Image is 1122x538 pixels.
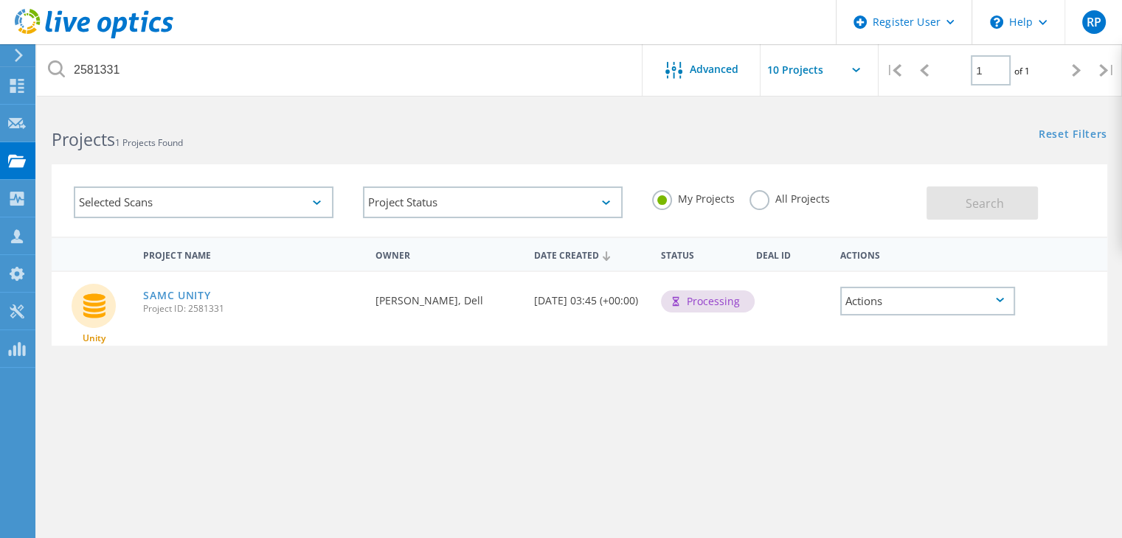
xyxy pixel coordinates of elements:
[136,240,368,268] div: Project Name
[74,186,333,218] div: Selected Scans
[1092,44,1122,97] div: |
[143,290,210,301] a: SAMC UNITY
[879,44,909,97] div: |
[143,304,361,313] span: Project ID: 2581331
[840,287,1016,315] div: Actions
[652,190,735,204] label: My Projects
[368,272,527,321] div: [PERSON_NAME], Dell
[966,195,1004,212] span: Search
[748,240,832,268] div: Deal Id
[990,15,1003,29] svg: \n
[115,136,183,149] span: 1 Projects Found
[527,272,654,321] div: [DATE] 03:45 (+00:00)
[363,186,623,218] div: Project Status
[661,290,755,312] div: Processing
[52,127,115,151] b: Projects
[37,44,643,96] input: Search projects by name, owner, ID, company, etc
[368,240,527,268] div: Owner
[15,31,173,41] a: Live Optics Dashboard
[1086,16,1101,28] span: RP
[654,240,749,268] div: Status
[1039,129,1107,142] a: Reset Filters
[833,240,1023,268] div: Actions
[749,190,830,204] label: All Projects
[83,334,105,343] span: Unity
[690,64,738,74] span: Advanced
[527,240,654,268] div: Date Created
[1014,65,1030,77] span: of 1
[927,186,1038,220] button: Search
